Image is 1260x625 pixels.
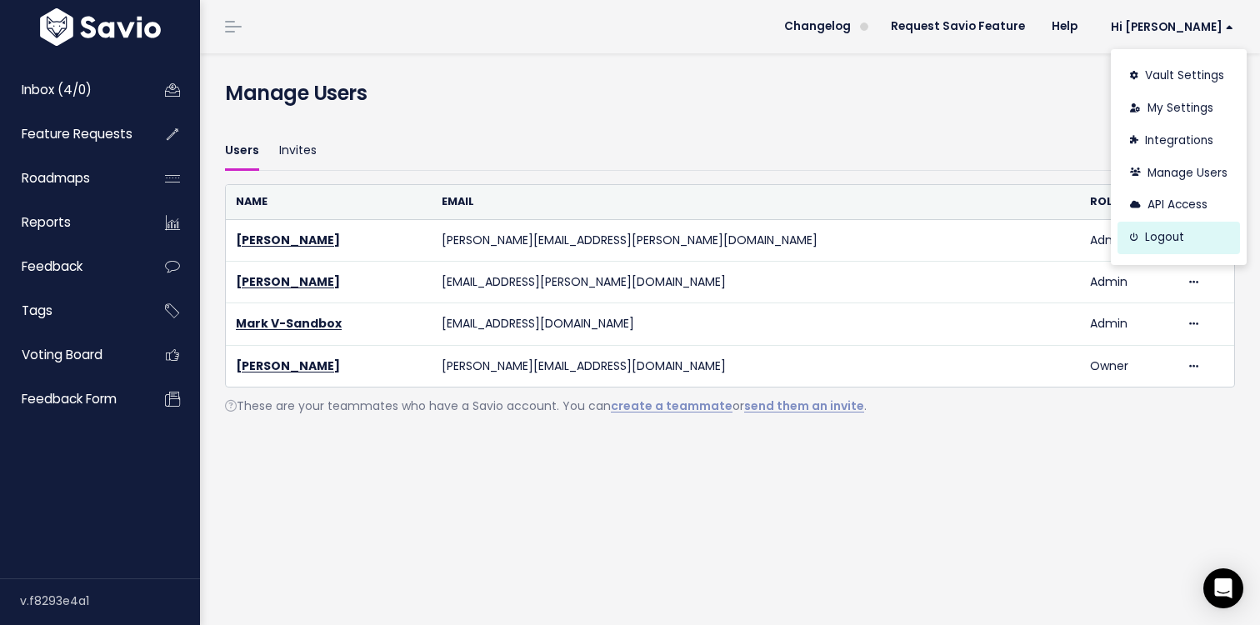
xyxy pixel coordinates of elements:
[4,380,138,418] a: Feedback form
[1091,14,1247,40] a: Hi [PERSON_NAME]
[22,169,90,187] span: Roadmaps
[1117,92,1240,125] a: My Settings
[744,397,864,414] a: send them an invite
[1080,303,1176,345] td: Admin
[877,14,1038,39] a: Request Savio Feature
[22,81,92,98] span: Inbox (4/0)
[1117,124,1240,157] a: Integrations
[4,159,138,197] a: Roadmaps
[4,292,138,330] a: Tags
[36,8,165,46] img: logo-white.9d6f32f41409.svg
[4,247,138,286] a: Feedback
[1111,21,1233,33] span: Hi [PERSON_NAME]
[432,220,1080,262] td: [PERSON_NAME][EMAIL_ADDRESS][PERSON_NAME][DOMAIN_NAME]
[1117,157,1240,189] a: Manage Users
[1080,185,1176,219] th: Role
[4,203,138,242] a: Reports
[611,397,732,414] a: create a teammate
[226,185,432,219] th: Name
[1117,189,1240,222] a: API Access
[1117,60,1240,92] a: Vault Settings
[22,125,132,142] span: Feature Requests
[4,71,138,109] a: Inbox (4/0)
[1117,222,1240,254] a: Logout
[225,397,867,414] span: These are your teammates who have a Savio account. You can or .
[22,257,82,275] span: Feedback
[22,302,52,319] span: Tags
[22,213,71,231] span: Reports
[1080,262,1176,303] td: Admin
[236,273,340,290] a: [PERSON_NAME]
[432,262,1080,303] td: [EMAIL_ADDRESS][PERSON_NAME][DOMAIN_NAME]
[4,336,138,374] a: Voting Board
[432,345,1080,387] td: [PERSON_NAME][EMAIL_ADDRESS][DOMAIN_NAME]
[432,303,1080,345] td: [EMAIL_ADDRESS][DOMAIN_NAME]
[236,357,340,374] a: [PERSON_NAME]
[1203,568,1243,608] div: Open Intercom Messenger
[784,21,851,32] span: Changelog
[1080,220,1176,262] td: Admin
[236,315,342,332] a: Mark V-Sandbox
[432,185,1080,219] th: Email
[22,390,117,407] span: Feedback form
[279,132,317,171] a: Invites
[225,78,367,108] h4: Manage Users
[4,115,138,153] a: Feature Requests
[1111,49,1247,265] div: Hi [PERSON_NAME]
[225,132,259,171] a: Users
[20,579,200,622] div: v.f8293e4a1
[1080,345,1176,387] td: Owner
[22,346,102,363] span: Voting Board
[1038,14,1091,39] a: Help
[236,232,340,248] a: [PERSON_NAME]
